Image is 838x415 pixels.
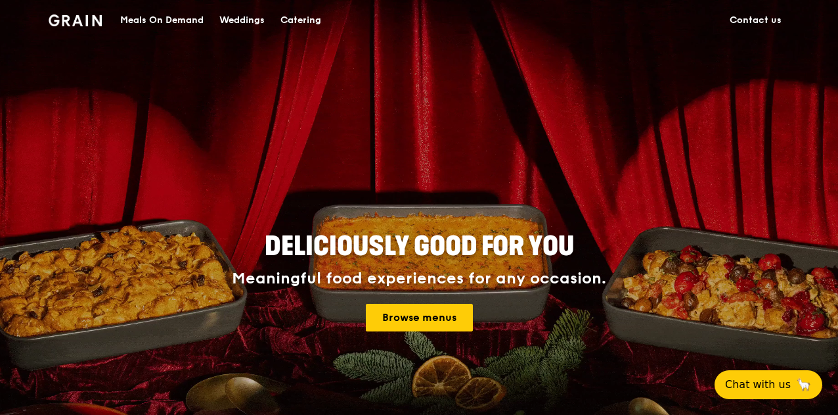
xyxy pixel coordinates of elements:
a: Catering [273,1,329,40]
button: Chat with us🦙 [715,370,822,399]
span: Deliciously good for you [265,231,574,262]
span: Chat with us [725,377,791,393]
a: Browse menus [366,304,473,331]
div: Meals On Demand [120,1,204,40]
span: 🦙 [796,377,812,393]
div: Catering [280,1,321,40]
img: Grain [49,14,102,26]
div: Weddings [219,1,265,40]
a: Contact us [722,1,789,40]
div: Meaningful food experiences for any occasion. [183,270,655,288]
a: Weddings [211,1,273,40]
